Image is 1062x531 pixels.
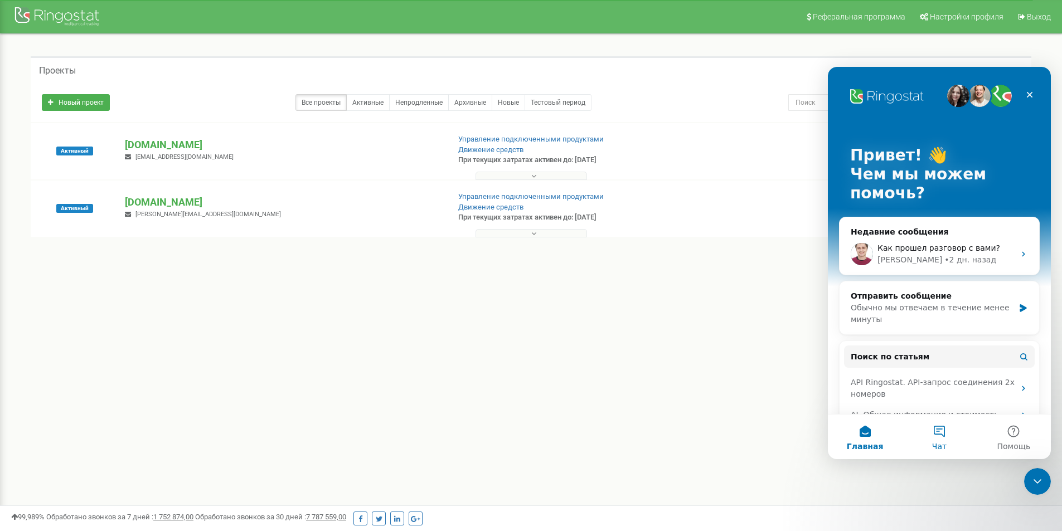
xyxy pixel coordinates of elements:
[39,66,76,76] h5: Проекты
[346,94,390,111] a: Активные
[125,138,440,152] p: [DOMAIN_NAME]
[153,513,193,521] u: 1 752 874,00
[295,94,347,111] a: Все проекты
[306,513,346,521] u: 7 787 559,00
[56,204,93,213] span: Активный
[1024,468,1051,495] iframe: Intercom live chat
[458,155,690,165] p: При текущих затратах активен до: [DATE]
[458,212,690,223] p: При текущих затратах активен до: [DATE]
[42,94,110,111] a: Новый проект
[135,211,281,218] span: [PERSON_NAME][EMAIL_ADDRESS][DOMAIN_NAME]
[828,67,1051,459] iframe: Intercom live chat
[11,513,45,521] span: 99,989%
[135,153,234,160] span: [EMAIL_ADDRESS][DOMAIN_NAME]
[813,12,905,21] span: Реферальная программа
[195,513,346,521] span: Обработано звонков за 30 дней :
[389,94,449,111] a: Непродленные
[525,94,591,111] a: Тестовый период
[458,192,604,201] a: Управление подключенными продуктами
[125,195,440,210] p: [DOMAIN_NAME]
[930,12,1003,21] span: Настройки профиля
[458,135,604,143] a: Управление подключенными продуктами
[448,94,492,111] a: Архивные
[46,513,193,521] span: Обработано звонков за 7 дней :
[788,94,972,111] input: Поиск
[56,147,93,155] span: Активный
[1027,12,1051,21] span: Выход
[492,94,525,111] a: Новые
[458,203,523,211] a: Движение средств
[458,145,523,154] a: Движение средств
